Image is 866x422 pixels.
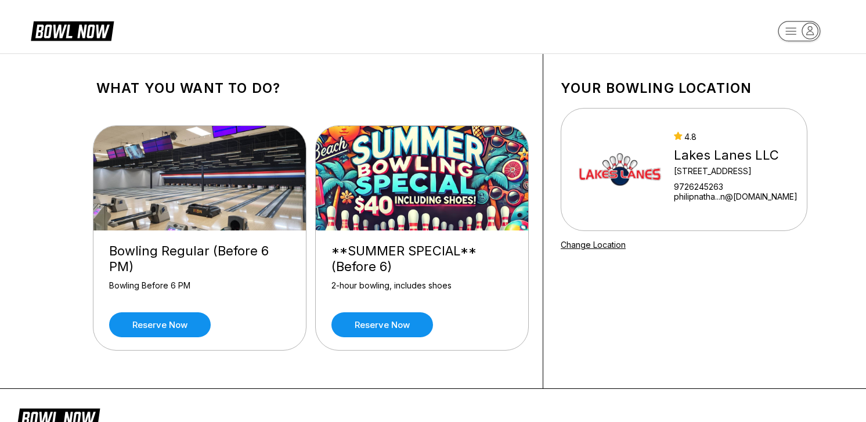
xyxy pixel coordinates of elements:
[561,80,807,96] h1: Your bowling location
[93,126,307,230] img: Bowling Regular (Before 6 PM)
[576,126,663,213] img: Lakes Lanes LLC
[674,166,798,176] div: [STREET_ADDRESS]
[109,243,290,275] div: Bowling Regular (Before 6 PM)
[109,312,211,337] a: Reserve now
[331,243,513,275] div: **SUMMER SPECIAL** (Before 6)
[331,280,513,301] div: 2-hour bowling, includes shoes
[331,312,433,337] a: Reserve now
[674,147,798,163] div: Lakes Lanes LLC
[674,192,798,201] a: philipnatha...n@[DOMAIN_NAME]
[674,182,798,192] div: 9726245263
[674,132,798,142] div: 4.8
[109,280,290,301] div: Bowling Before 6 PM
[96,80,525,96] h1: What you want to do?
[316,126,529,230] img: **SUMMER SPECIAL** (Before 6)
[561,240,626,250] a: Change Location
